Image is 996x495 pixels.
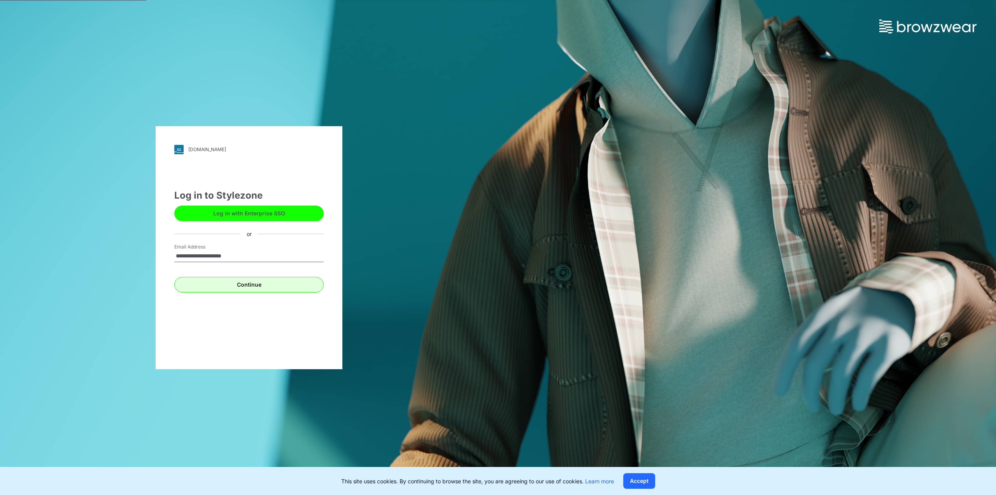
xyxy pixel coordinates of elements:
[174,206,324,221] button: Log in with Enterprise SSO
[188,146,226,152] div: [DOMAIN_NAME]
[174,188,324,203] div: Log in to Stylezone
[174,277,324,292] button: Continue
[585,478,614,484] a: Learn more
[240,230,258,238] div: or
[341,477,614,485] p: This site uses cookies. By continuing to browse the site, you are agreeing to our use of cookies.
[623,473,655,489] button: Accept
[879,19,977,33] img: browzwear-logo.73288ffb.svg
[174,243,229,250] label: Email Address
[174,145,184,154] img: svg+xml;base64,PHN2ZyB3aWR0aD0iMjgiIGhlaWdodD0iMjgiIHZpZXdCb3g9IjAgMCAyOCAyOCIgZmlsbD0ibm9uZSIgeG...
[174,145,324,154] a: [DOMAIN_NAME]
